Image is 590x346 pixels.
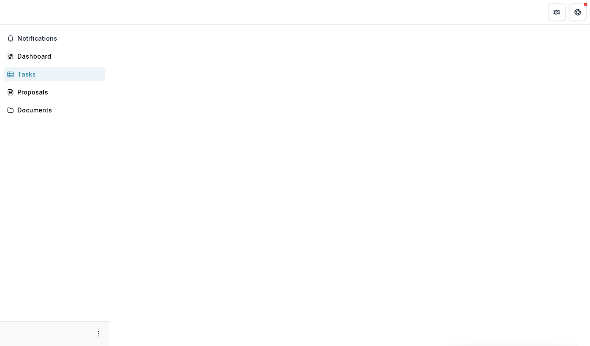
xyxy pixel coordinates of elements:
a: Proposals [3,85,105,99]
button: Partners [548,3,566,21]
a: Tasks [3,67,105,81]
a: Documents [3,103,105,117]
div: Proposals [17,87,98,97]
a: Dashboard [3,49,105,63]
div: Documents [17,105,98,115]
div: Dashboard [17,52,98,61]
div: Tasks [17,70,98,79]
button: More [93,329,104,339]
span: Notifications [17,35,102,42]
button: Notifications [3,31,105,45]
button: Get Help [569,3,587,21]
